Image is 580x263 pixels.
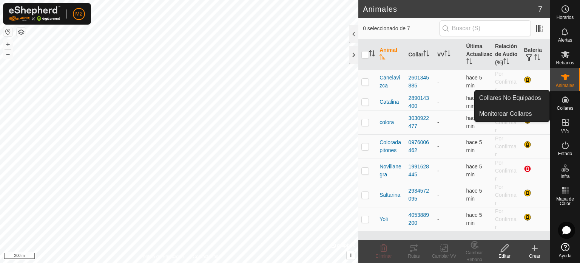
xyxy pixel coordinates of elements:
p-sorticon: Activar para ordenar [444,51,450,58]
button: Restablecer Mapa [3,27,12,36]
span: Estado [558,151,572,156]
span: 14 ago 2025, 19:02 [466,95,482,109]
span: Por Confirmar [495,71,517,93]
div: 4053889200 [409,211,431,227]
span: M2 [75,10,82,18]
p-sorticon: Activar para ordenar [369,51,375,58]
a: Contáctenos [193,253,218,260]
span: 14 ago 2025, 19:02 [466,212,482,226]
span: Eliminar [375,254,392,259]
app-display-virtual-paddock-transition: - [437,99,439,105]
div: Rutas [399,253,429,260]
span: Canelavizca [379,74,402,90]
div: 2934572095 [409,187,431,203]
p-sorticon: Activar para ordenar [379,55,386,61]
app-display-virtual-paddock-transition: - [437,216,439,222]
div: 1991628445 [409,163,431,179]
span: Saltarina [379,191,400,199]
span: Mapa de Calor [552,197,578,206]
p-sorticon: Activar para ordenar [534,55,540,61]
span: Novillanegra [379,163,402,179]
app-display-virtual-paddock-transition: - [437,119,439,125]
span: Coloradapitones [379,139,402,154]
span: Ayuda [559,254,572,258]
span: Animales [556,83,574,88]
span: Por Confirmar [495,160,517,182]
th: Batería [521,39,550,70]
span: Catalina [379,98,399,106]
button: – [3,50,12,59]
span: Por Confirmar [495,208,517,230]
a: Collares No Equipados [475,90,549,106]
app-display-virtual-paddock-transition: - [437,79,439,85]
span: Alertas [558,38,572,42]
h2: Animales [363,5,538,14]
th: Collar [406,39,434,70]
span: Por Confirmar [495,111,517,133]
a: Monitorear Collares [475,106,549,121]
span: Por Confirmar [495,184,517,206]
span: 7 [538,3,542,15]
span: 14 ago 2025, 19:02 [466,115,482,129]
div: 3030922477 [409,114,431,130]
span: Por Confirmar [495,135,517,157]
span: 14 ago 2025, 19:02 [466,188,482,202]
th: Última Actualización [463,39,492,70]
span: 14 ago 2025, 19:03 [466,75,482,89]
button: i [347,251,355,260]
th: VV [434,39,463,70]
span: Monitorear Collares [479,109,532,118]
input: Buscar (S) [440,20,531,36]
span: colora [379,118,394,126]
a: Ayuda [550,240,580,261]
a: Política de Privacidad [140,253,184,260]
app-display-virtual-paddock-transition: - [437,192,439,198]
app-display-virtual-paddock-transition: - [437,168,439,174]
span: Rebaños [556,61,574,65]
div: 2601345885 [409,74,431,90]
span: 14 ago 2025, 19:02 [466,139,482,153]
span: Infra [560,174,569,179]
p-sorticon: Activar para ordenar [503,59,509,65]
span: 0 seleccionado de 7 [363,25,439,33]
th: Animal [376,39,405,70]
p-sorticon: Activar para ordenar [423,51,429,58]
div: Crear [520,253,550,260]
span: VVs [561,129,569,133]
span: Yoli [379,215,388,223]
span: Collares No Equipados [479,93,541,103]
span: Collares [557,106,573,110]
button: + [3,40,12,49]
div: 0976006462 [409,139,431,154]
div: Cambiar Rebaño [459,249,489,263]
span: i [350,252,352,258]
div: 2890143400 [409,94,431,110]
app-display-virtual-paddock-transition: - [437,143,439,149]
span: 14 ago 2025, 19:02 [466,163,482,177]
button: Capas del Mapa [17,28,26,37]
th: Relación de Audio (%) [492,39,521,70]
div: Editar [489,253,520,260]
span: Horarios [557,15,574,20]
img: Logo Gallagher [9,6,60,22]
p-sorticon: Activar para ordenar [466,59,472,65]
div: Cambiar VV [429,253,459,260]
